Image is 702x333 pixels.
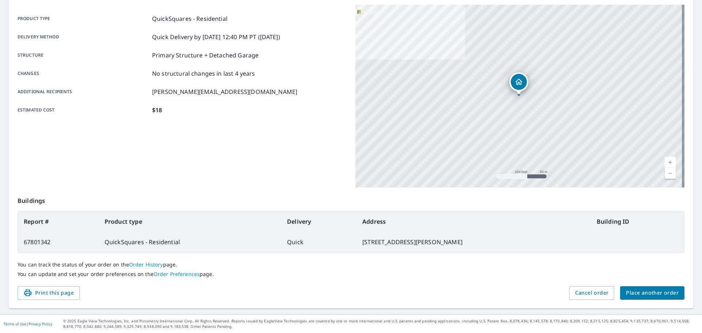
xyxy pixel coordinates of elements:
p: QuickSquares - Residential [152,14,227,23]
a: Privacy Policy [29,321,52,326]
p: [PERSON_NAME][EMAIL_ADDRESS][DOMAIN_NAME] [152,87,297,96]
button: Cancel order [569,286,615,300]
a: Current Level 17, Zoom In [665,157,676,168]
p: Delivery method [18,33,149,41]
td: 67801342 [18,232,99,252]
span: Cancel order [575,288,609,298]
p: Additional recipients [18,87,149,96]
p: Quick Delivery by [DATE] 12:40 PM PT ([DATE]) [152,33,280,41]
button: Print this page [18,286,80,300]
td: Quick [281,232,356,252]
p: Changes [18,69,149,78]
a: Order Preferences [154,270,200,277]
td: QuickSquares - Residential [99,232,281,252]
p: © 2025 Eagle View Technologies, Inc. and Pictometry International Corp. All Rights Reserved. Repo... [63,318,698,329]
th: Report # [18,211,99,232]
a: Terms of Use [4,321,26,326]
p: Estimated cost [18,106,149,114]
p: $18 [152,106,162,114]
p: Product type [18,14,149,23]
p: You can track the status of your order on the page. [18,261,684,268]
td: [STREET_ADDRESS][PERSON_NAME] [356,232,591,252]
p: You can update and set your order preferences on the page. [18,271,684,277]
a: Current Level 17, Zoom Out [665,168,676,179]
a: Order History [129,261,163,268]
th: Building ID [591,211,684,232]
th: Product type [99,211,281,232]
p: Structure [18,51,149,60]
p: No structural changes in last 4 years [152,69,255,78]
p: Primary Structure + Detached Garage [152,51,258,60]
div: Dropped pin, building 1, Residential property, 14114 Nelson Ct Basehor, KS 66007 [509,72,528,95]
th: Delivery [281,211,356,232]
p: Buildings [18,188,684,211]
span: Place another order [626,288,679,298]
span: Print this page [23,288,74,298]
th: Address [356,211,591,232]
button: Place another order [620,286,684,300]
p: | [4,322,52,326]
